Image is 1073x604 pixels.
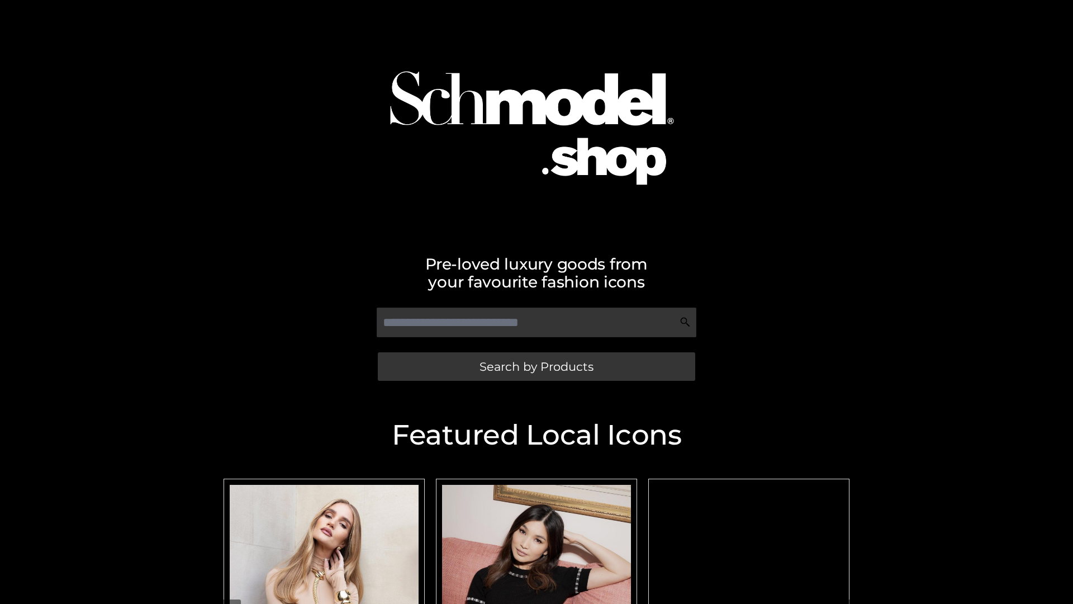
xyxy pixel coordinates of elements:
[378,352,695,381] a: Search by Products
[680,317,691,328] img: Search Icon
[218,421,855,449] h2: Featured Local Icons​
[218,255,855,291] h2: Pre-loved luxury goods from your favourite fashion icons
[479,361,594,372] span: Search by Products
